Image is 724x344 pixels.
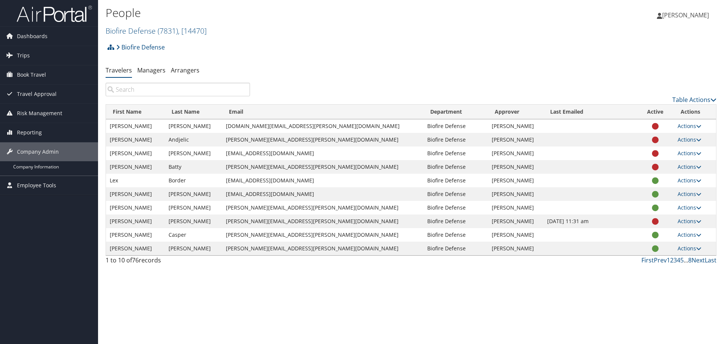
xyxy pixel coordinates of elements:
td: Biofire Defense [423,119,488,133]
td: Casper [165,228,222,242]
td: [PERSON_NAME][EMAIL_ADDRESS][PERSON_NAME][DOMAIN_NAME] [222,133,424,147]
td: Biofire Defense [423,160,488,174]
th: First Name: activate to sort column ascending [106,105,165,119]
span: Book Travel [17,65,46,84]
th: Approver [488,105,543,119]
td: [PERSON_NAME] [488,147,543,160]
td: [DATE] 11:31 am [543,214,637,228]
td: [EMAIL_ADDRESS][DOMAIN_NAME] [222,187,424,201]
span: 76 [132,256,139,264]
a: 2 [670,256,673,264]
td: Biofire Defense [423,174,488,187]
td: [PERSON_NAME] [488,201,543,214]
td: [PERSON_NAME] [165,214,222,228]
a: Prev [654,256,667,264]
td: [PERSON_NAME] [488,242,543,255]
td: Lex [106,174,165,187]
td: [EMAIL_ADDRESS][DOMAIN_NAME] [222,174,424,187]
td: [PERSON_NAME] [106,201,165,214]
span: [PERSON_NAME] [662,11,709,19]
td: [PERSON_NAME] [488,187,543,201]
td: [PERSON_NAME][EMAIL_ADDRESS][PERSON_NAME][DOMAIN_NAME] [222,160,424,174]
span: Trips [17,46,30,65]
td: [DOMAIN_NAME][EMAIL_ADDRESS][PERSON_NAME][DOMAIN_NAME] [222,119,424,133]
a: 3 [673,256,677,264]
th: Last Name: activate to sort column descending [165,105,222,119]
a: Actions [678,177,701,184]
td: [PERSON_NAME] [165,187,222,201]
h1: People [106,5,513,21]
span: Reporting [17,123,42,142]
th: Email: activate to sort column ascending [222,105,424,119]
td: [PERSON_NAME] [106,133,165,147]
a: Managers [137,66,166,74]
td: [PERSON_NAME] [165,147,222,160]
td: [PERSON_NAME] [488,119,543,133]
span: Dashboards [17,27,48,46]
a: Actions [678,231,701,238]
td: Biofire Defense [423,147,488,160]
th: Last Emailed: activate to sort column ascending [543,105,637,119]
td: [PERSON_NAME] [106,242,165,255]
span: Employee Tools [17,176,56,195]
td: Andjelic [165,133,222,147]
td: [PERSON_NAME] [165,242,222,255]
a: Biofire Defense [106,26,207,36]
td: [PERSON_NAME] [106,147,165,160]
td: [PERSON_NAME][EMAIL_ADDRESS][PERSON_NAME][DOMAIN_NAME] [222,228,424,242]
img: airportal-logo.png [17,5,92,23]
a: Table Actions [672,96,716,104]
th: Actions [674,105,716,119]
td: [PERSON_NAME] [165,119,222,133]
a: Arrangers [171,66,199,74]
td: [PERSON_NAME] [165,201,222,214]
td: [PERSON_NAME] [488,228,543,242]
td: [PERSON_NAME] [106,160,165,174]
td: Biofire Defense [423,187,488,201]
span: … [684,256,688,264]
a: 4 [677,256,680,264]
td: Biofire Defense [423,133,488,147]
td: [PERSON_NAME][EMAIL_ADDRESS][PERSON_NAME][DOMAIN_NAME] [222,201,424,214]
td: Batty [165,160,222,174]
td: [PERSON_NAME] [488,214,543,228]
a: Actions [678,190,701,197]
div: 1 to 10 of records [106,256,250,268]
span: ( 7831 ) [158,26,178,36]
a: Actions [678,218,701,225]
a: Actions [678,245,701,252]
input: Search [106,83,250,96]
a: Travelers [106,66,132,74]
td: [PERSON_NAME][EMAIL_ADDRESS][PERSON_NAME][DOMAIN_NAME] [222,242,424,255]
td: [PERSON_NAME] [106,187,165,201]
a: Actions [678,204,701,211]
td: [PERSON_NAME][EMAIL_ADDRESS][PERSON_NAME][DOMAIN_NAME] [222,214,424,228]
th: Department: activate to sort column ascending [423,105,488,119]
a: Actions [678,122,701,130]
a: Actions [678,136,701,143]
td: [PERSON_NAME] [488,160,543,174]
td: [EMAIL_ADDRESS][DOMAIN_NAME] [222,147,424,160]
a: Last [705,256,716,264]
span: Company Admin [17,142,59,161]
a: Actions [678,150,701,157]
a: First [641,256,654,264]
td: [PERSON_NAME] [488,133,543,147]
a: 8 [688,256,692,264]
a: 5 [680,256,684,264]
td: [PERSON_NAME] [106,228,165,242]
td: [PERSON_NAME] [106,214,165,228]
td: [PERSON_NAME] [106,119,165,133]
td: Biofire Defense [423,214,488,228]
a: Biofire Defense [116,40,165,55]
td: Biofire Defense [423,242,488,255]
span: , [ 14470 ] [178,26,207,36]
a: Actions [678,163,701,170]
a: Next [692,256,705,264]
span: Travel Approval [17,85,57,103]
td: [PERSON_NAME] [488,174,543,187]
span: Risk Management [17,104,62,123]
td: Border [165,174,222,187]
td: Biofire Defense [423,228,488,242]
a: [PERSON_NAME] [657,4,716,26]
